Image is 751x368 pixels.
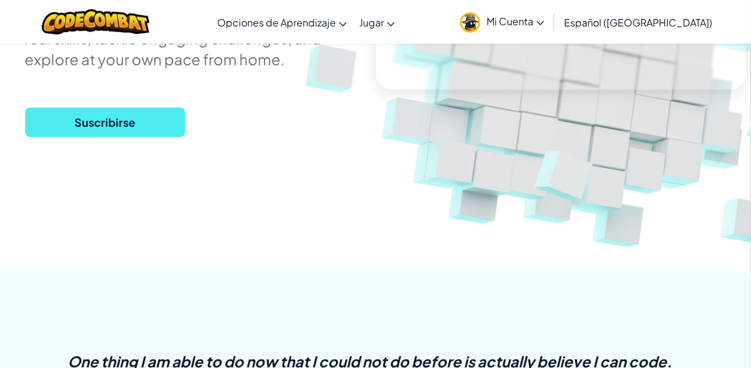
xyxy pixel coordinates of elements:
a: Jugar [353,6,401,39]
button: Suscribirse [25,108,185,137]
span: Mi Cuenta [487,15,544,28]
a: Mi Cuenta [454,2,550,41]
img: Overlap cubes [511,116,623,225]
span: Opciones de Aprendizaje [217,16,336,29]
span: Jugar [359,16,384,29]
a: Opciones de Aprendizaje [211,6,353,39]
a: Español ([GEOGRAPHIC_DATA]) [558,6,718,39]
img: avatar [460,12,480,33]
img: CodeCombat logo [42,9,149,34]
span: Español ([GEOGRAPHIC_DATA]) [564,16,712,29]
